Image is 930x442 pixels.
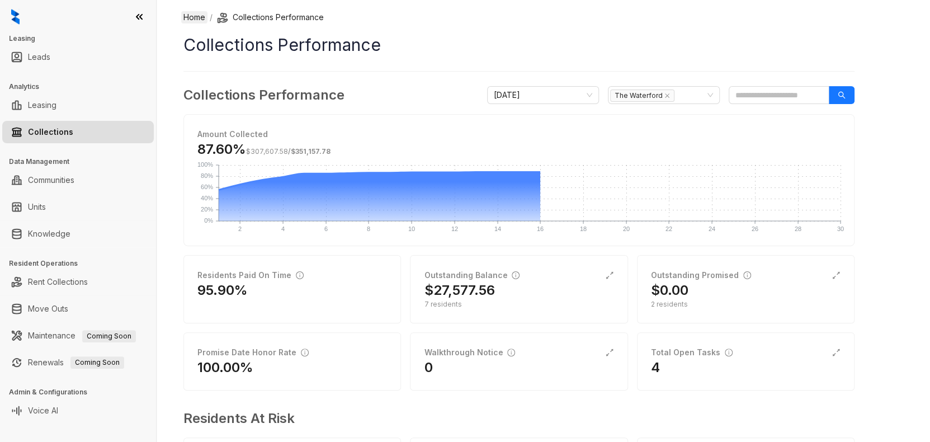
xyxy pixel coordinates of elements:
[2,271,154,293] li: Rent Collections
[28,196,46,218] a: Units
[743,271,751,279] span: info-circle
[664,93,670,98] span: close
[838,91,846,99] span: search
[301,349,309,356] span: info-circle
[580,225,587,232] text: 18
[9,258,156,269] h3: Resident Operations
[494,225,501,232] text: 14
[201,206,213,213] text: 20%
[28,399,58,422] a: Voice AI
[296,271,304,279] span: info-circle
[82,330,136,342] span: Coming Soon
[2,196,154,218] li: Units
[281,225,285,232] text: 4
[2,325,154,347] li: Maintenance
[204,217,213,224] text: 0%
[424,359,432,377] h2: 0
[197,359,253,377] h2: 100.00%
[424,346,515,359] div: Walkthrough Notice
[28,298,68,320] a: Move Outs
[28,46,50,68] a: Leads
[291,147,331,156] span: $351,157.78
[2,121,154,143] li: Collections
[238,225,242,232] text: 2
[28,121,73,143] a: Collections
[197,129,268,139] strong: Amount Collected
[837,225,844,232] text: 30
[9,82,156,92] h3: Analytics
[451,225,458,232] text: 12
[197,281,248,299] h2: 95.90%
[424,269,520,281] div: Outstanding Balance
[197,269,304,281] div: Residents Paid On Time
[183,32,855,58] h1: Collections Performance
[424,299,613,309] div: 7 residents
[2,298,154,320] li: Move Outs
[2,169,154,191] li: Communities
[537,225,544,232] text: 16
[9,387,156,397] h3: Admin & Configurations
[201,172,213,179] text: 80%
[507,349,515,356] span: info-circle
[651,359,660,377] h2: 4
[28,351,124,374] a: RenewalsComing Soon
[2,351,154,374] li: Renewals
[28,223,70,245] a: Knowledge
[832,271,841,280] span: expand-alt
[623,225,630,232] text: 20
[181,11,207,23] a: Home
[665,225,672,232] text: 22
[28,94,56,116] a: Leasing
[201,184,213,190] text: 60%
[2,94,154,116] li: Leasing
[201,195,213,201] text: 40%
[651,346,733,359] div: Total Open Tasks
[512,271,520,279] span: info-circle
[651,281,688,299] h2: $0.00
[28,169,74,191] a: Communities
[367,225,370,232] text: 8
[832,348,841,357] span: expand-alt
[324,225,328,232] text: 6
[70,356,124,369] span: Coming Soon
[197,346,309,359] div: Promise Date Honor Rate
[752,225,758,232] text: 26
[197,140,331,158] h3: 87.60%
[183,408,846,429] h3: Residents At Risk
[424,281,494,299] h2: $27,577.56
[246,147,331,156] span: /
[246,147,288,156] span: $307,607.58
[651,299,841,309] div: 2 residents
[709,225,715,232] text: 24
[651,269,751,281] div: Outstanding Promised
[11,9,20,25] img: logo
[9,34,156,44] h3: Leasing
[217,11,324,23] li: Collections Performance
[183,85,344,105] h3: Collections Performance
[2,399,154,422] li: Voice AI
[795,225,801,232] text: 28
[2,223,154,245] li: Knowledge
[494,87,592,104] span: September 2025
[408,225,415,232] text: 10
[725,349,733,356] span: info-circle
[9,157,156,167] h3: Data Management
[210,11,213,23] li: /
[2,46,154,68] li: Leads
[605,271,614,280] span: expand-alt
[605,348,614,357] span: expand-alt
[28,271,88,293] a: Rent Collections
[197,161,213,168] text: 100%
[610,90,674,102] span: The Waterford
